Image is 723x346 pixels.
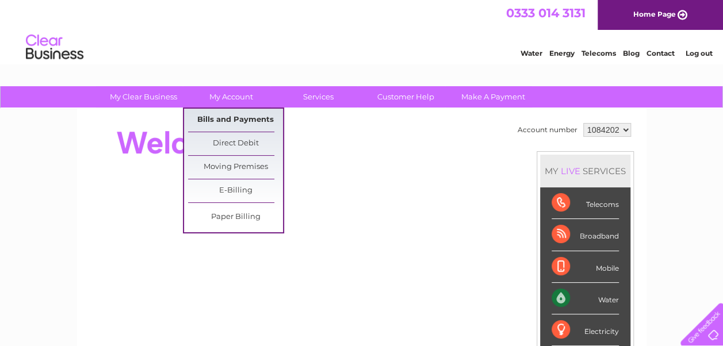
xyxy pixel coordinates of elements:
a: Energy [549,49,575,57]
a: Log out [685,49,712,57]
div: Clear Business is a trading name of Verastar Limited (registered in [GEOGRAPHIC_DATA] No. 3667643... [90,6,634,56]
a: Make A Payment [446,86,541,107]
img: logo.png [25,30,84,65]
a: Direct Debit [188,132,283,155]
div: Broadband [552,219,619,251]
a: Customer Help [358,86,453,107]
td: Account number [515,120,580,140]
div: Water [552,283,619,314]
a: My Account [183,86,278,107]
a: E-Billing [188,179,283,202]
div: Telecoms [552,187,619,219]
a: Contact [647,49,675,57]
a: Blog [623,49,640,57]
a: Services [271,86,366,107]
div: Mobile [552,251,619,283]
a: My Clear Business [96,86,191,107]
a: Telecoms [582,49,616,57]
div: Electricity [552,314,619,346]
a: Moving Premises [188,156,283,179]
a: Bills and Payments [188,109,283,132]
a: Paper Billing [188,206,283,229]
a: 0333 014 3131 [506,6,586,20]
div: LIVE [558,166,583,176]
div: MY SERVICES [540,155,630,187]
a: Water [521,49,542,57]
